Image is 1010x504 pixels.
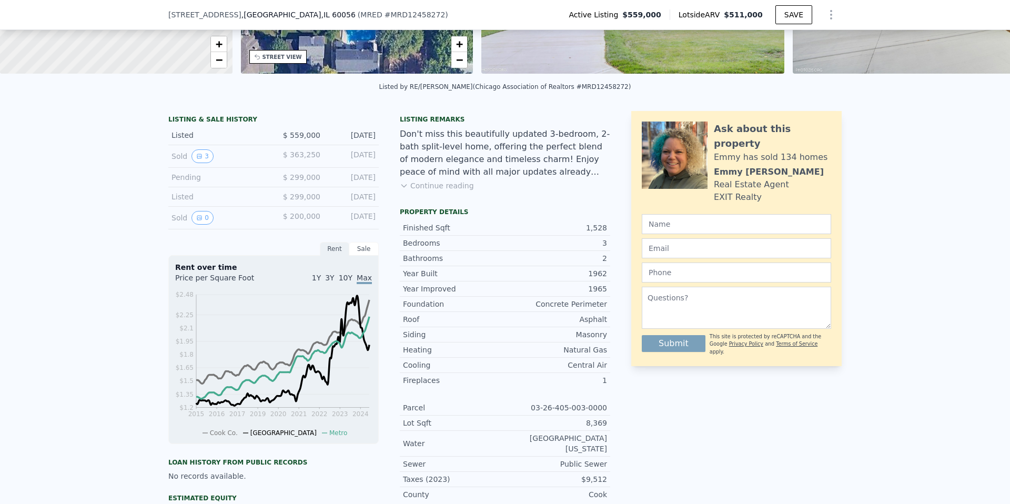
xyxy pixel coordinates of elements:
div: Ask about this property [714,122,831,151]
tspan: $2.25 [176,311,194,319]
tspan: 2023 [332,410,348,418]
div: Masonry [505,329,607,340]
div: Roof [403,314,505,325]
span: 3Y [325,274,334,282]
span: Cook Co. [210,429,238,437]
button: Submit [642,335,705,352]
button: Continue reading [400,180,474,191]
div: Bedrooms [403,238,505,248]
tspan: $1.2 [179,404,194,411]
div: 03-26-405-003-0000 [505,402,607,413]
div: Listing remarks [400,115,610,124]
span: Lotside ARV [679,9,724,20]
div: LISTING & SALE HISTORY [168,115,379,126]
tspan: 2017 [229,410,246,418]
div: Listed [171,191,265,202]
div: Parcel [403,402,505,413]
span: # MRD12458272 [385,11,446,19]
div: Real Estate Agent [714,178,789,191]
div: Concrete Perimeter [505,299,607,309]
div: [DATE] [329,172,376,183]
div: 1965 [505,284,607,294]
input: Name [642,214,831,234]
div: 2 [505,253,607,264]
div: Listed [171,130,265,140]
span: $ 299,000 [283,173,320,182]
div: Price per Square Foot [175,273,274,289]
div: 1 [505,375,607,386]
span: [STREET_ADDRESS] [168,9,241,20]
span: − [456,53,463,66]
tspan: $1.65 [176,364,194,371]
div: County [403,489,505,500]
div: Year Improved [403,284,505,294]
div: Cooling [403,360,505,370]
button: View historical data [191,211,214,225]
div: Natural Gas [505,345,607,355]
div: $9,512 [505,474,607,485]
tspan: $1.35 [176,391,194,398]
tspan: 2021 [291,410,307,418]
span: , IL 60056 [321,11,355,19]
tspan: $2.48 [176,291,194,298]
span: $ 559,000 [283,131,320,139]
input: Email [642,238,831,258]
div: Public Sewer [505,459,607,469]
span: − [215,53,222,66]
button: Show Options [821,4,842,25]
tspan: 2024 [352,410,369,418]
div: Sold [171,211,265,225]
span: + [456,37,463,51]
div: Sewer [403,459,505,469]
tspan: $1.95 [176,338,194,345]
div: Water [403,438,505,449]
div: Emmy has sold 134 homes [714,151,827,164]
a: Zoom in [451,36,467,52]
div: Pending [171,172,265,183]
span: 1Y [312,274,321,282]
div: Sold [171,149,265,163]
div: Year Built [403,268,505,279]
div: [DATE] [329,211,376,225]
button: View historical data [191,149,214,163]
div: [DATE] [329,149,376,163]
div: Finished Sqft [403,223,505,233]
div: Rent [320,242,349,256]
tspan: 2019 [250,410,266,418]
div: Heating [403,345,505,355]
tspan: $1.8 [179,351,194,358]
div: No records available. [168,471,379,481]
div: Rent over time [175,262,372,273]
div: Loan history from public records [168,458,379,467]
div: Listed by RE/[PERSON_NAME] (Chicago Association of Realtors #MRD12458272) [379,83,631,90]
span: , [GEOGRAPHIC_DATA] [241,9,356,20]
span: $ 200,000 [283,212,320,220]
tspan: 2016 [209,410,225,418]
div: Cook [505,489,607,500]
span: $ 363,250 [283,150,320,159]
div: 3 [505,238,607,248]
span: $ 299,000 [283,193,320,201]
a: Zoom out [211,52,227,68]
div: Foundation [403,299,505,309]
tspan: 2022 [311,410,328,418]
div: Property details [400,208,610,216]
div: 1,528 [505,223,607,233]
div: Asphalt [505,314,607,325]
div: Fireplaces [403,375,505,386]
div: Bathrooms [403,253,505,264]
span: [GEOGRAPHIC_DATA] [250,429,317,437]
tspan: 2020 [270,410,287,418]
div: ( ) [358,9,448,20]
span: 10Y [339,274,352,282]
div: STREET VIEW [262,53,302,61]
div: Taxes (2023) [403,474,505,485]
div: [DATE] [329,191,376,202]
div: EXIT Realty [714,191,762,204]
a: Zoom out [451,52,467,68]
div: This site is protected by reCAPTCHA and the Google and apply. [710,333,831,356]
span: + [215,37,222,51]
div: Lot Sqft [403,418,505,428]
div: Central Air [505,360,607,370]
div: Siding [403,329,505,340]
